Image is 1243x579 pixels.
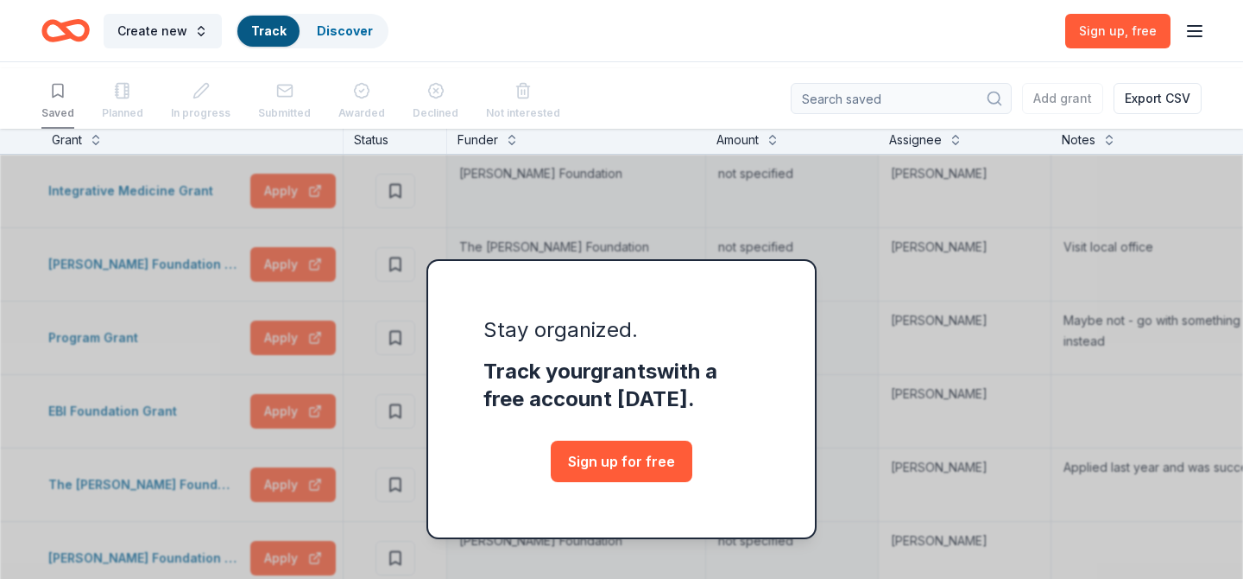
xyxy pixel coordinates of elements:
[52,130,82,150] div: Grant
[1062,130,1095,150] div: Notes
[117,21,187,41] span: Create new
[236,14,388,48] button: TrackDiscover
[1065,14,1170,48] a: Sign up, free
[791,83,1012,114] input: Search saved
[1114,83,1202,114] button: Export CSV
[483,316,760,344] div: Stay organized.
[317,23,373,38] a: Discover
[889,130,942,150] div: Assignee
[251,23,286,38] a: Track
[483,358,760,413] div: Track your grants with a free account [DATE].
[104,14,222,48] button: Create new
[344,123,447,154] div: Status
[41,10,90,51] a: Home
[457,130,498,150] div: Funder
[1125,23,1157,38] span: , free
[716,130,759,150] div: Amount
[1079,23,1157,38] span: Sign up
[551,441,692,482] a: Sign up for free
